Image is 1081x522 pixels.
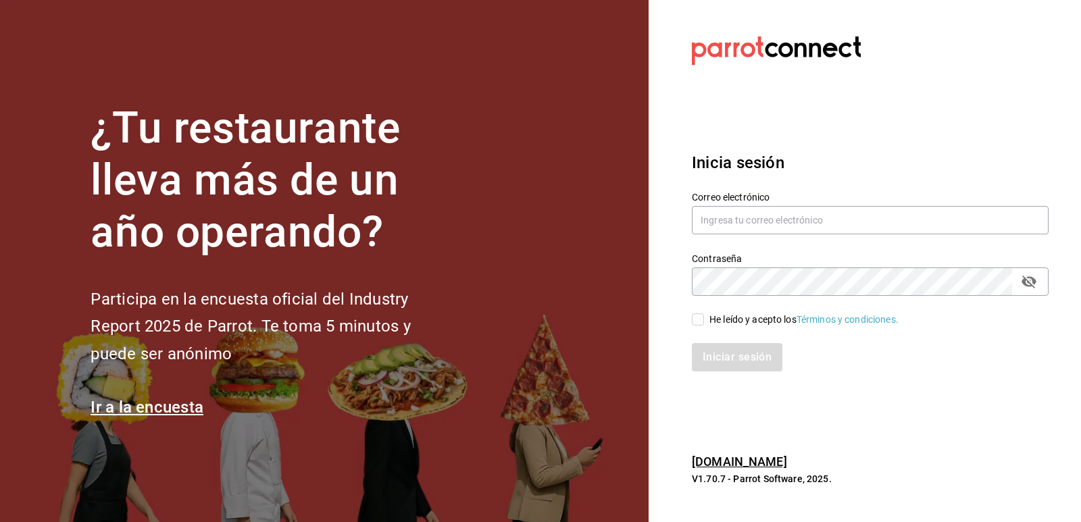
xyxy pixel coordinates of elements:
input: Ingresa tu correo electrónico [692,206,1049,234]
p: V1.70.7 - Parrot Software, 2025. [692,472,1049,486]
a: Términos y condiciones. [797,314,899,325]
div: He leído y acepto los [709,313,899,327]
label: Contraseña [692,254,1049,263]
h3: Inicia sesión [692,151,1049,175]
label: Correo electrónico [692,192,1049,202]
h2: Participa en la encuesta oficial del Industry Report 2025 de Parrot. Te toma 5 minutos y puede se... [91,286,455,368]
a: Ir a la encuesta [91,398,203,417]
a: [DOMAIN_NAME] [692,454,787,469]
h1: ¿Tu restaurante lleva más de un año operando? [91,103,455,258]
button: passwordField [1017,270,1040,293]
